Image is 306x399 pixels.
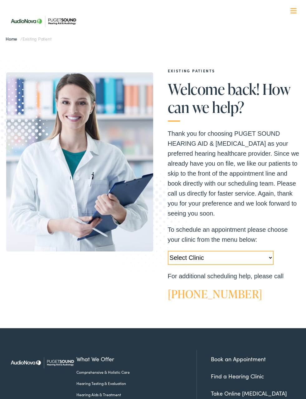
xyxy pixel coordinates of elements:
[168,99,189,115] span: can
[168,129,300,218] p: Thank you for choosing PUGET SOUND HEARING AID & [MEDICAL_DATA] as your preferred hearing healthc...
[6,72,153,251] img: Friendly audiologist at Puget Sound in Seattle holding a clipboard
[22,36,51,42] span: Existing Patient
[76,369,187,375] a: Comprehensive & Holistic Care
[76,355,187,363] a: What We Offer
[6,36,51,42] span: /
[76,381,187,386] a: Hearing Testing & Evaluation
[6,350,78,375] img: Puget Sound Hearing Aid & Audiology
[168,286,262,302] a: [PHONE_NUMBER]
[6,36,20,42] a: Home
[168,271,300,281] p: For additional scheduling help, please call
[168,69,300,73] h2: EXISTING PATIENTS
[211,389,287,397] a: Take Online [MEDICAL_DATA]
[76,392,187,397] a: Hearing Aids & Treatment
[168,225,300,245] p: To schedule an appointment please choose your clinic from the menu below:
[212,99,244,115] span: help?
[211,372,264,380] a: Find a Hearing Clinic
[168,81,225,97] span: Welcome
[228,81,260,97] span: back!
[211,355,266,363] a: Book an Appointment
[192,99,209,115] span: we
[11,25,300,44] a: What We Offer
[262,81,291,97] span: How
